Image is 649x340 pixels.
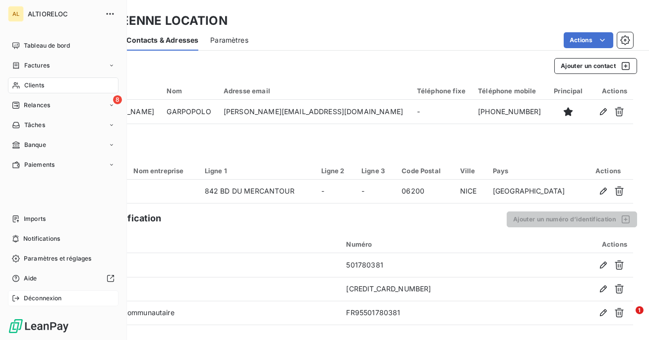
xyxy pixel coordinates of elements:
[548,240,627,248] div: Actions
[341,301,542,325] td: FR95501780381
[411,100,472,124] td: -
[396,180,454,204] td: 06200
[564,32,613,48] button: Actions
[321,167,350,175] div: Ligne 2
[23,234,60,243] span: Notifications
[478,87,542,95] div: Téléphone mobile
[493,167,577,175] div: Pays
[460,167,481,175] div: Ville
[615,306,639,330] iframe: Intercom live chat
[472,100,548,124] td: [PHONE_NUMBER]
[24,214,46,223] span: Imports
[417,87,466,95] div: Téléphone fixe
[48,301,341,325] td: Numéro de TVA intracommunautaire
[133,167,192,175] div: Nom entreprise
[554,58,637,74] button: Ajouter un contact
[487,180,583,204] td: [GEOGRAPHIC_DATA]
[24,294,62,303] span: Déconnexion
[87,12,228,30] h3: AZUREENNE LOCATION
[8,6,24,22] div: AL
[24,140,46,149] span: Banque
[24,254,91,263] span: Paramètres et réglages
[48,253,341,277] td: SIREN
[28,10,99,18] span: ALTIORELOC
[347,240,536,248] div: Numéro
[361,167,390,175] div: Ligne 3
[454,180,487,204] td: NICE
[554,87,583,95] div: Principal
[126,35,198,45] span: Contacts & Adresses
[507,211,637,227] button: Ajouter un numéro d’identification
[24,121,45,130] span: Tâches
[315,180,355,204] td: -
[210,35,248,45] span: Paramètres
[199,180,315,204] td: 842 BD DU MERCANTOUR
[161,100,217,124] td: GARPOPOLO
[636,306,644,314] span: 1
[24,41,70,50] span: Tableau de bord
[24,101,50,110] span: Relances
[54,240,335,249] div: Type
[218,100,411,124] td: [PERSON_NAME][EMAIL_ADDRESS][DOMAIN_NAME]
[402,167,448,175] div: Code Postal
[341,253,542,277] td: 501780381
[8,271,118,286] a: Aide
[341,277,542,301] td: [CREDIT_CARD_NUMBER]
[167,87,211,95] div: Nom
[24,274,37,283] span: Aide
[595,87,627,95] div: Actions
[24,160,55,169] span: Paiements
[24,61,50,70] span: Factures
[205,167,309,175] div: Ligne 1
[589,167,627,175] div: Actions
[48,277,341,301] td: SIRET
[24,81,44,90] span: Clients
[113,95,122,104] span: 8
[224,87,405,95] div: Adresse email
[8,318,69,334] img: Logo LeanPay
[355,180,396,204] td: -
